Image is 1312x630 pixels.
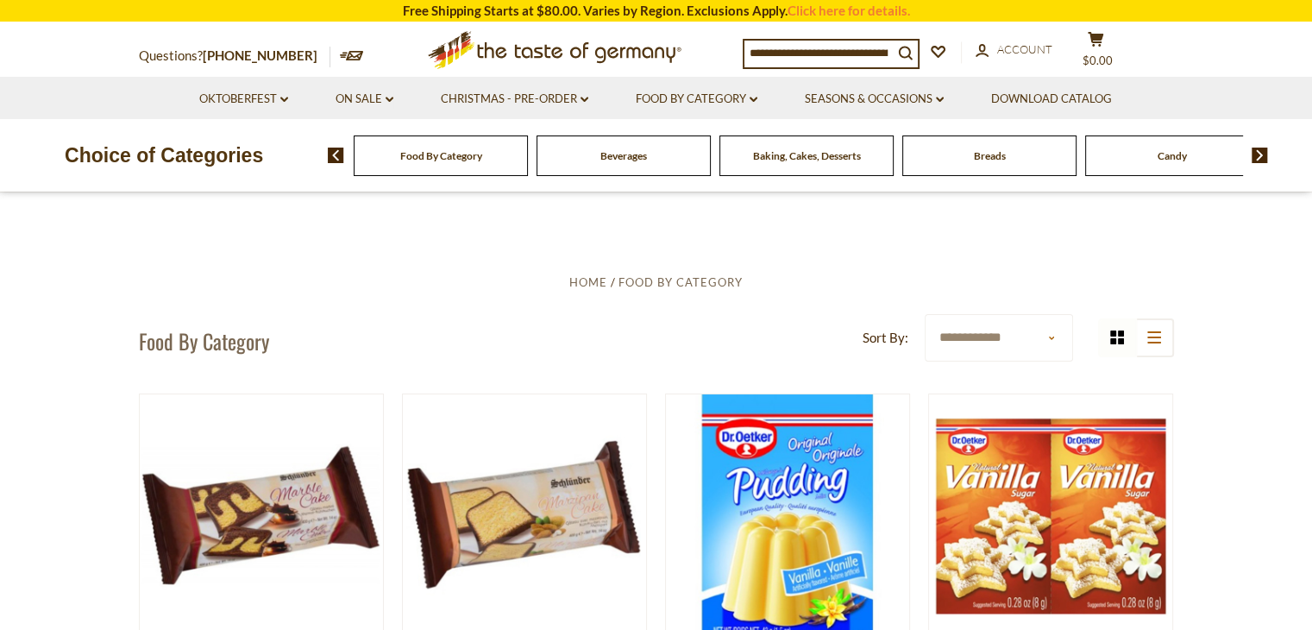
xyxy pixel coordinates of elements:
[618,275,743,289] a: Food By Category
[997,42,1052,56] span: Account
[400,149,482,162] a: Food By Category
[753,149,861,162] a: Baking, Cakes, Desserts
[139,328,269,354] h1: Food By Category
[569,275,607,289] a: Home
[139,45,330,67] p: Questions?
[203,47,317,63] a: [PHONE_NUMBER]
[1083,54,1113,67] span: $0.00
[991,90,1112,109] a: Download Catalog
[336,90,393,109] a: On Sale
[328,148,344,163] img: previous arrow
[863,327,908,349] label: Sort By:
[788,3,910,18] a: Click here for details.
[1252,148,1268,163] img: next arrow
[976,41,1052,60] a: Account
[1070,31,1122,74] button: $0.00
[441,90,588,109] a: Christmas - PRE-ORDER
[1158,149,1187,162] a: Candy
[199,90,288,109] a: Oktoberfest
[600,149,647,162] a: Beverages
[805,90,944,109] a: Seasons & Occasions
[636,90,757,109] a: Food By Category
[974,149,1006,162] a: Breads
